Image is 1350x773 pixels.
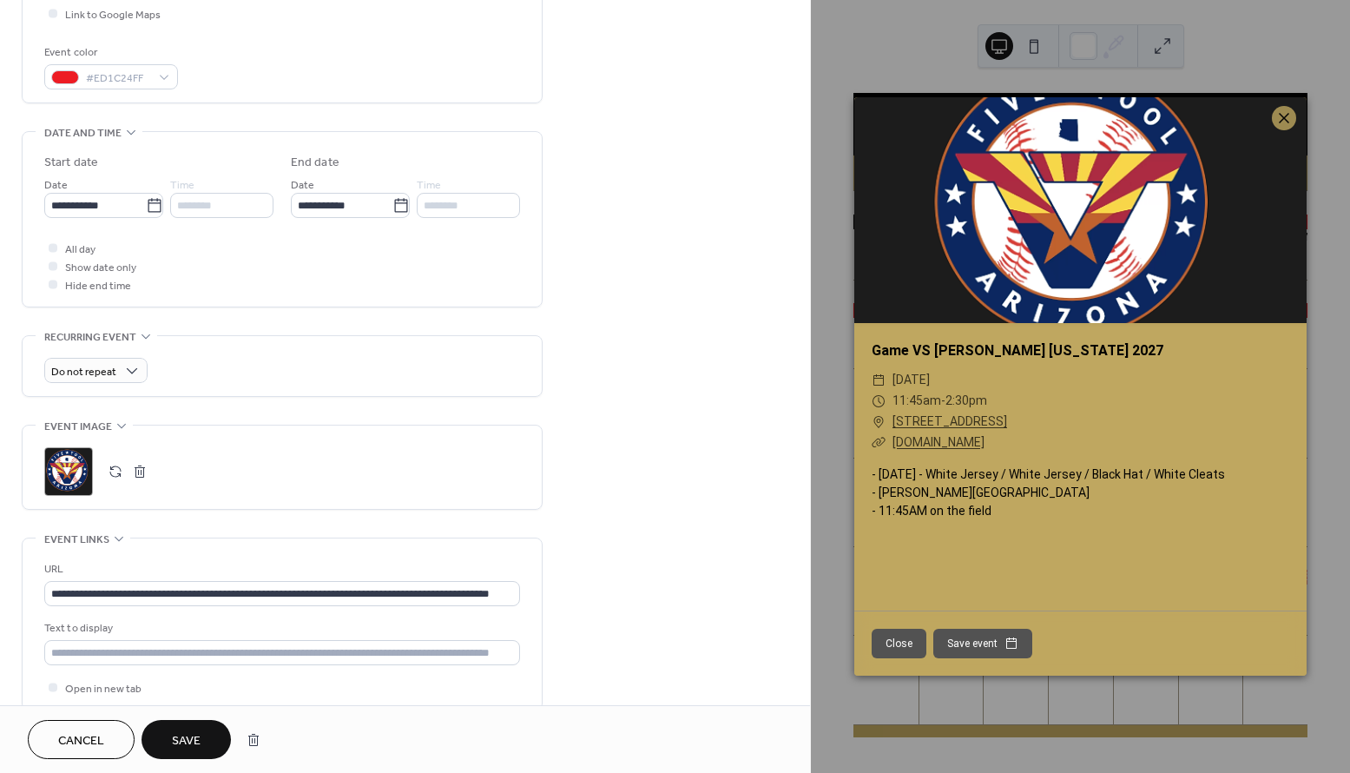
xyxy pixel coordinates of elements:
span: [DATE] [892,370,930,391]
div: ​ [872,433,886,453]
span: Open in new tab [65,680,142,698]
span: #ED1C24FF [86,69,150,88]
button: Save event [933,629,1032,658]
span: - [941,393,945,407]
span: Hide end time [65,277,131,295]
a: Game VS [PERSON_NAME] [US_STATE] 2027 [872,342,1163,359]
div: Start date [44,154,98,172]
span: Time [170,176,194,195]
div: ​ [872,412,886,433]
span: Date [44,176,68,195]
div: Text to display [44,619,517,638]
span: Time [417,176,441,195]
span: Recurring event [44,328,136,347]
span: 2:30pm [945,393,987,407]
div: URL [44,560,517,578]
span: All day [65,241,95,259]
span: Event links [44,531,109,549]
button: Cancel [28,720,135,759]
button: Save [142,720,231,759]
button: Close [872,629,926,658]
span: Show date only [65,259,136,277]
div: ; [44,447,93,496]
span: 11:45am [892,393,941,407]
span: Save [172,732,201,750]
span: Do not repeat [51,362,116,382]
span: Date and time [44,124,122,142]
div: End date [291,154,339,172]
div: - [DATE] - White Jersey / White Jersey / Black Hat / White Cleats - [PERSON_NAME][GEOGRAPHIC_DATA... [854,466,1307,593]
div: ​ [872,391,886,412]
span: Event image [44,418,112,436]
a: [DOMAIN_NAME] [892,435,985,449]
div: ​ [872,370,886,391]
span: Date [291,176,314,195]
span: Link to Google Maps [65,6,161,24]
span: Cancel [58,732,104,750]
a: [STREET_ADDRESS] [892,412,1007,433]
div: Event color [44,43,175,62]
